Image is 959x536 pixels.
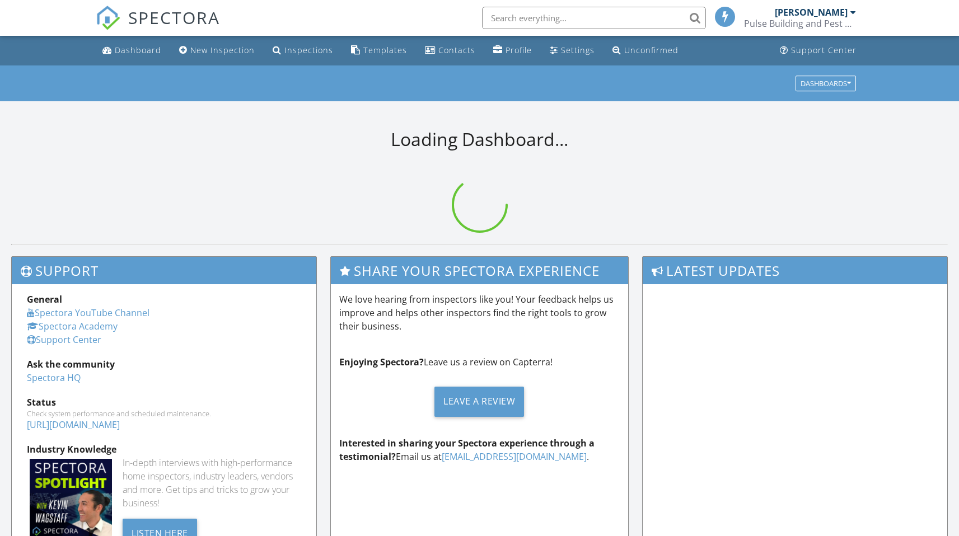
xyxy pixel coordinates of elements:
[339,355,620,369] p: Leave us a review on Capterra!
[420,40,480,61] a: Contacts
[347,40,411,61] a: Templates
[268,40,338,61] a: Inspections
[434,387,524,417] div: Leave a Review
[339,437,595,463] strong: Interested in sharing your Spectora experience through a testimonial?
[624,45,679,55] div: Unconfirmed
[27,409,301,418] div: Check system performance and scheduled maintenance.
[96,15,220,39] a: SPECTORA
[796,76,856,91] button: Dashboards
[27,443,301,456] div: Industry Knowledge
[27,333,101,346] a: Support Center
[775,40,861,61] a: Support Center
[27,396,301,409] div: Status
[489,40,536,61] a: Profile
[284,45,333,55] div: Inspections
[339,436,620,463] p: Email us at .
[339,293,620,333] p: We love hearing from inspectors like you! Your feedback helps us improve and helps other inspecto...
[506,45,532,55] div: Profile
[331,257,629,284] h3: Share Your Spectora Experience
[801,79,851,87] div: Dashboards
[115,45,161,55] div: Dashboard
[175,40,259,61] a: New Inspection
[96,6,120,30] img: The Best Home Inspection Software - Spectora
[123,456,301,510] div: In-depth interviews with high-performance home inspectors, industry leaders, vendors and more. Ge...
[27,372,81,384] a: Spectora HQ
[608,40,683,61] a: Unconfirmed
[339,356,424,368] strong: Enjoying Spectora?
[27,293,62,305] strong: General
[775,7,848,18] div: [PERSON_NAME]
[190,45,255,55] div: New Inspection
[744,18,856,29] div: Pulse Building and Pest Services
[442,450,587,463] a: [EMAIL_ADDRESS][DOMAIN_NAME]
[98,40,166,61] a: Dashboard
[482,7,706,29] input: Search everything...
[791,45,857,55] div: Support Center
[27,419,120,431] a: [URL][DOMAIN_NAME]
[545,40,599,61] a: Settings
[363,45,407,55] div: Templates
[561,45,595,55] div: Settings
[12,257,316,284] h3: Support
[27,307,149,319] a: Spectora YouTube Channel
[643,257,947,284] h3: Latest Updates
[339,378,620,425] a: Leave a Review
[128,6,220,29] span: SPECTORA
[438,45,475,55] div: Contacts
[27,320,118,332] a: Spectora Academy
[27,358,301,371] div: Ask the community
